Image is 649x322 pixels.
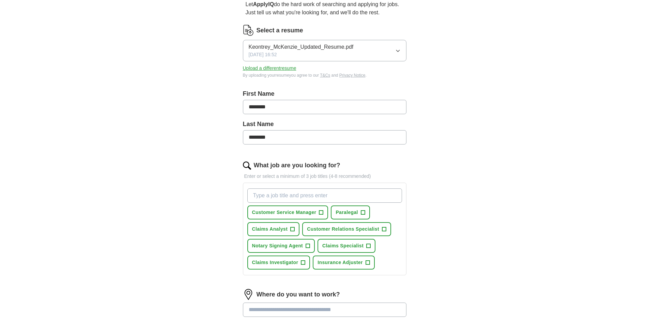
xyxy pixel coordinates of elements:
span: Customer Service Manager [252,209,316,216]
span: Notary Signing Agent [252,242,303,249]
button: Claims Analyst [247,222,300,236]
img: CV Icon [243,25,254,36]
button: Keontrey_McKenzie_Updated_Resume.pdf[DATE] 16:52 [243,40,406,61]
img: location.png [243,289,254,300]
span: Keontrey_McKenzie_Updated_Resume.pdf [249,43,354,51]
input: Type a job title and press enter [247,188,402,203]
span: Claims Analyst [252,226,288,233]
button: Customer Relations Specialist [302,222,391,236]
label: Select a resume [257,26,303,35]
div: By uploading your resume you agree to our and . [243,72,406,78]
span: Customer Relations Specialist [307,226,379,233]
button: Customer Service Manager [247,205,328,219]
span: Claims Specialist [322,242,364,249]
strong: ApplyIQ [253,1,274,7]
span: [DATE] 16:52 [249,51,277,58]
button: Paralegal [331,205,370,219]
span: Insurance Adjuster [318,259,363,266]
a: T&Cs [320,73,330,78]
a: Privacy Notice [339,73,366,78]
span: Claims Investigator [252,259,298,266]
button: Upload a differentresume [243,65,296,72]
p: Enter or select a minimum of 3 job titles (4-8 recommended) [243,173,406,180]
span: Paralegal [336,209,358,216]
img: search.png [243,162,251,170]
button: Claims Investigator [247,256,310,270]
label: First Name [243,89,406,98]
label: What job are you looking for? [254,161,340,170]
label: Where do you want to work? [257,290,340,299]
label: Last Name [243,120,406,129]
button: Claims Specialist [318,239,375,253]
button: Notary Signing Agent [247,239,315,253]
button: Insurance Adjuster [313,256,375,270]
